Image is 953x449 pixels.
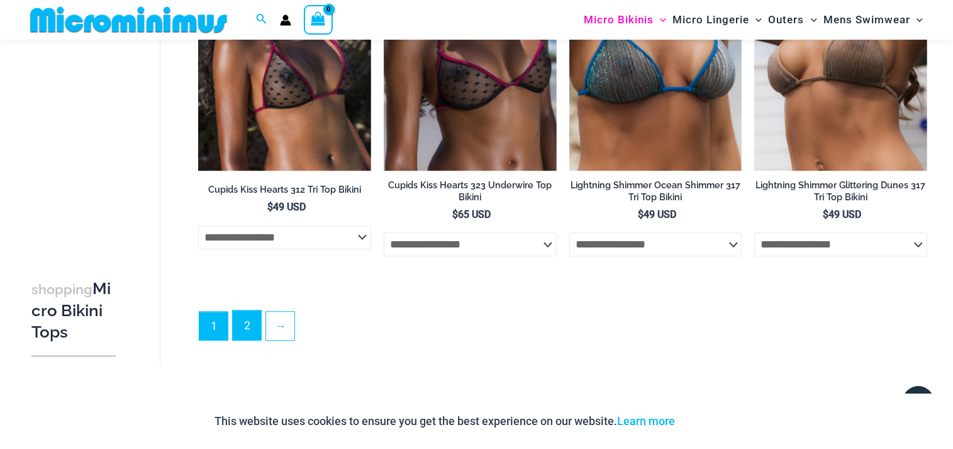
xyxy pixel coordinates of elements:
button: Accept [685,406,738,436]
bdi: 49 USD [823,208,862,220]
p: This website uses cookies to ensure you get the best experience on our website. [215,412,676,431]
a: Cupids Kiss Hearts 312 Tri Top Bikini [198,184,371,200]
a: Micro BikinisMenu ToggleMenu Toggle [581,4,669,36]
a: Page 2 [233,310,261,340]
nav: Site Navigation [579,2,928,38]
img: MM SHOP LOGO FLAT [25,6,232,34]
a: Micro LingerieMenu ToggleMenu Toggle [669,4,765,36]
bdi: 65 USD [452,208,491,220]
span: shopping [31,281,92,297]
span: $ [823,208,829,220]
span: Outers [769,4,805,36]
a: Cupids Kiss Hearts 323 Underwire Top Bikini [384,179,557,208]
span: Menu Toggle [749,4,762,36]
a: Learn more [618,414,676,428]
bdi: 49 USD [267,201,306,213]
span: Page 1 [199,312,228,340]
a: Mens SwimwearMenu ToggleMenu Toggle [820,4,926,36]
a: Account icon link [280,14,291,26]
a: Search icon link [256,12,267,28]
a: OutersMenu ToggleMenu Toggle [766,4,820,36]
a: → [266,312,294,340]
nav: Product Pagination [198,310,927,348]
h2: Cupids Kiss Hearts 323 Underwire Top Bikini [384,179,557,203]
h2: Lightning Shimmer Glittering Dunes 317 Tri Top Bikini [754,179,927,203]
span: $ [267,201,273,213]
span: Mens Swimwear [823,4,910,36]
a: Lightning Shimmer Glittering Dunes 317 Tri Top Bikini [754,179,927,208]
span: Micro Lingerie [672,4,749,36]
span: Menu Toggle [805,4,817,36]
bdi: 49 USD [638,208,676,220]
h2: Cupids Kiss Hearts 312 Tri Top Bikini [198,184,371,196]
h3: Micro Bikini Tops [31,278,116,343]
a: View Shopping Cart, empty [304,5,333,34]
a: Lightning Shimmer Ocean Shimmer 317 Tri Top Bikini [569,179,742,208]
span: Micro Bikinis [584,4,654,36]
span: $ [638,208,644,220]
h2: Lightning Shimmer Ocean Shimmer 317 Tri Top Bikini [569,179,742,203]
span: Menu Toggle [910,4,923,36]
span: Menu Toggle [654,4,666,36]
span: $ [452,208,458,220]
